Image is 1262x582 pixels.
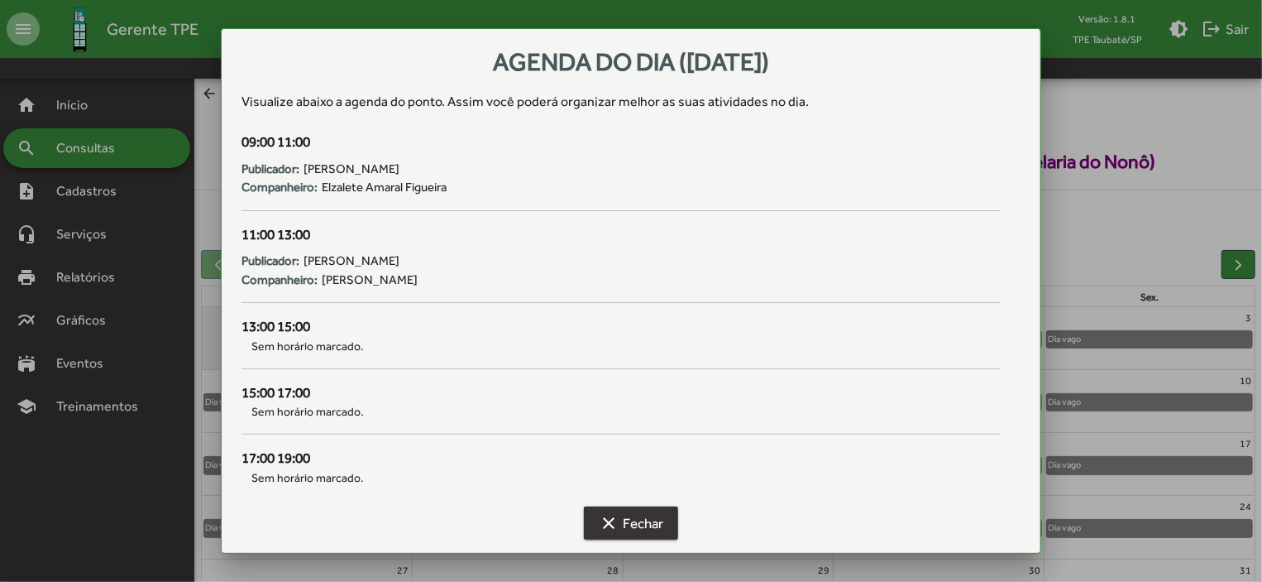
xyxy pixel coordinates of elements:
[241,448,1001,469] div: 17:00 19:00
[241,132,1001,153] div: 09:00 11:00
[241,316,1001,338] div: 13:00 15:00
[304,252,399,271] span: [PERSON_NAME]
[241,271,318,290] strong: Companheiro:
[599,508,663,538] span: Fechar
[304,160,399,179] span: [PERSON_NAME]
[241,160,299,179] strong: Publicador:
[241,338,1001,355] span: Sem horário marcado.
[599,513,619,533] mat-icon: clear
[584,507,678,540] button: Fechar
[241,403,1001,421] span: Sem horário marcado.
[241,92,1021,112] div: Visualize abaixo a agenda do ponto . Assim você poderá organizar melhor as suas atividades no dia.
[322,271,418,290] span: [PERSON_NAME]
[493,47,769,76] span: Agenda do dia ([DATE])
[241,178,318,197] strong: Companheiro:
[241,224,1001,246] div: 11:00 13:00
[241,469,1001,487] span: Sem horário marcado.
[241,382,1001,404] div: 15:00 17:00
[241,252,299,271] strong: Publicador:
[322,178,447,197] span: Elzalete Amaral Figueira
